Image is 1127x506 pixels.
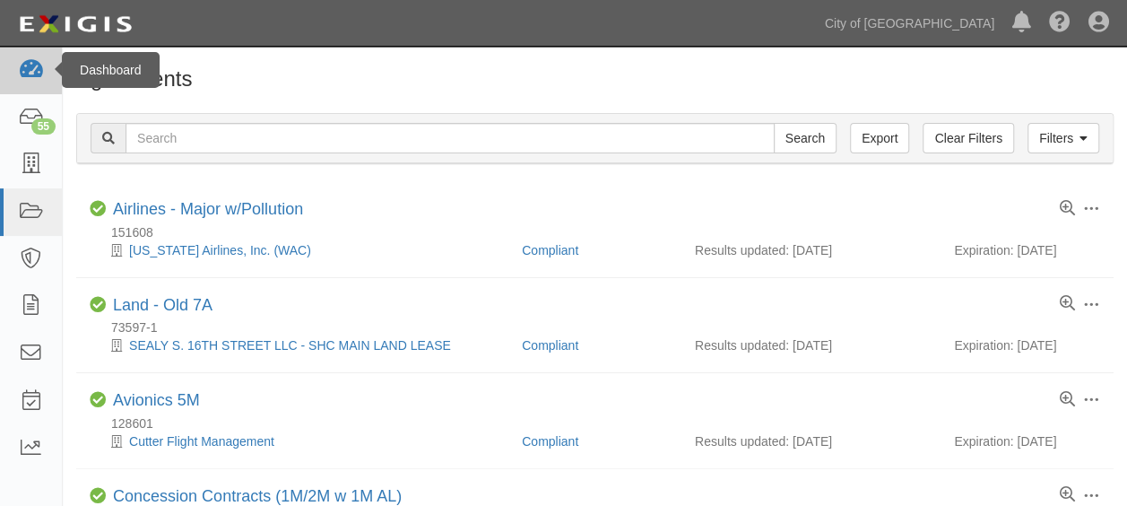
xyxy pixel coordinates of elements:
[954,432,1100,450] div: Expiration: [DATE]
[126,123,775,153] input: Search
[62,52,160,88] div: Dashboard
[90,488,106,504] i: Compliant
[129,434,274,449] a: Cutter Flight Management
[113,487,402,505] a: Concession Contracts (1M/2M w 1M AL)
[90,318,1114,336] div: 73597-1
[1060,487,1075,503] a: View results summary
[113,200,303,220] div: Airlines - Major w/Pollution
[90,392,106,408] i: Compliant
[113,296,212,316] div: Land - Old 7A
[522,338,578,353] a: Compliant
[113,200,303,218] a: Airlines - Major w/Pollution
[90,414,1114,432] div: 128601
[816,5,1003,41] a: City of [GEOGRAPHIC_DATA]
[113,296,212,314] a: Land - Old 7A
[1049,13,1071,34] i: Help Center - Complianz
[90,223,1114,241] div: 151608
[774,123,837,153] input: Search
[695,336,927,354] div: Results updated: [DATE]
[90,297,106,313] i: Compliant
[1060,296,1075,312] a: View results summary
[113,391,200,409] a: Avionics 5M
[129,243,311,257] a: [US_STATE] Airlines, Inc. (WAC)
[90,432,508,450] div: Cutter Flight Management
[954,336,1100,354] div: Expiration: [DATE]
[1027,123,1099,153] a: Filters
[522,243,578,257] a: Compliant
[1060,392,1075,408] a: View results summary
[113,391,200,411] div: Avionics 5M
[695,241,927,259] div: Results updated: [DATE]
[695,432,927,450] div: Results updated: [DATE]
[522,434,578,449] a: Compliant
[954,241,1100,259] div: Expiration: [DATE]
[90,201,106,217] i: Compliant
[31,118,56,135] div: 55
[1060,201,1075,217] a: View results summary
[13,8,137,40] img: logo-5460c22ac91f19d4615b14bd174203de0afe785f0fc80cf4dbbc73dc1793850b.png
[850,123,909,153] a: Export
[923,123,1013,153] a: Clear Filters
[76,67,1114,91] h1: Agreements
[90,241,508,259] div: Alaska Airlines, Inc. (WAC)
[90,336,508,354] div: SEALY S. 16TH STREET LLC - SHC MAIN LAND LEASE
[129,338,451,353] a: SEALY S. 16TH STREET LLC - SHC MAIN LAND LEASE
